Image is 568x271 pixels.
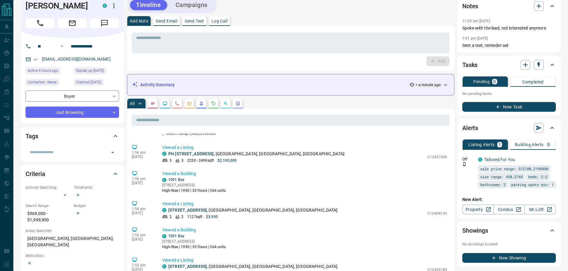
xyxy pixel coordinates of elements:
[76,79,101,85] span: Claimed [DATE]
[162,239,226,244] p: [STREET_ADDRESS]
[132,233,153,237] p: 1:54 pm
[162,188,226,193] p: High-Rise | 1990 | 35 floors | 564 units
[462,226,488,235] h2: Showings
[162,208,166,212] div: condos.ca
[462,241,556,247] p: No showings booked
[28,79,57,85] span: Contacted - Never
[462,121,556,135] div: Alerts
[42,57,111,62] a: [EMAIL_ADDRESS][DOMAIN_NAME]
[480,174,523,180] span: size range: 450,2748
[493,79,496,84] p: 0
[462,19,490,23] p: 11:29 am [DATE]
[132,177,153,181] p: 1:56 pm
[217,158,237,163] p: $2,100,000
[162,234,166,238] div: condos.ca
[462,223,556,238] div: Showings
[187,214,202,220] p: 1127 sqft
[462,196,556,203] p: New Alert:
[480,181,506,188] span: bathrooms: 2
[175,101,180,106] svg: Calls
[169,158,172,163] p: 3
[26,18,55,28] span: Call
[26,228,119,234] p: Areas Searched:
[462,102,556,112] button: New Task
[211,19,228,23] p: Log Call
[462,36,488,40] p: 7:41 pm [DATE]
[462,157,474,162] p: Off
[168,178,184,182] a: 1001 Bay
[416,82,441,88] p: < a minute ago
[74,185,119,190] p: Timeframe:
[162,244,226,250] p: High-Rise | 1990 | 35 floors | 564 units
[130,19,148,23] p: Add Note
[140,82,175,88] p: Activity Summary
[168,151,344,157] p: , [GEOGRAPHIC_DATA], [GEOGRAPHIC_DATA], [GEOGRAPHIC_DATA]
[484,157,515,162] a: Tailored For You
[525,205,556,214] a: Mr.Loft
[168,264,207,269] a: [STREET_ADDRESS]
[163,101,167,106] svg: Lead Browsing Activity
[130,101,135,106] p: All
[162,152,166,156] div: condos.ca
[462,42,556,49] p: Sent a text, reminder set
[187,101,192,106] svg: Emails
[26,169,45,179] h2: Criteria
[74,79,119,87] div: Tue Jan 21 2025
[498,143,501,147] p: 1
[462,205,494,214] a: Property
[168,234,184,238] a: 1001 Bay
[150,101,155,106] svg: Notes
[181,214,183,220] p: 2
[169,214,172,220] p: 2
[58,18,87,28] span: Email
[462,25,556,31] p: Spoke with the lead, not interested anymore
[132,237,153,241] p: [DATE]
[26,167,119,181] div: Criteria
[211,101,216,106] svg: Requests
[162,178,166,182] div: condos.ca
[168,263,338,270] p: , [GEOGRAPHIC_DATA], [GEOGRAPHIC_DATA], [GEOGRAPHIC_DATA]
[26,1,94,11] h1: [PERSON_NAME]
[26,203,71,209] p: Search Range:
[26,90,119,102] div: Buyer
[199,101,204,106] svg: Listing Alerts
[480,166,548,172] span: sale price range: 512100,2199890
[132,150,153,155] p: 1:56 pm
[187,158,214,163] p: 2250 - 2499 sqft
[462,253,556,263] button: New Showing
[162,227,447,233] p: Viewed a Building
[132,79,449,90] div: Activity Summary< a minute ago
[462,1,478,11] h2: Notes
[26,107,119,118] div: Just Browsing
[493,205,525,214] a: Condos
[132,207,153,211] p: 1:54 pm
[473,79,490,84] p: Pending
[162,264,166,269] div: condos.ca
[26,67,71,76] div: Tue Oct 14 2025
[206,214,218,220] p: $3,900
[168,208,207,213] a: [STREET_ADDRESS]
[33,57,38,62] svg: Email Verified
[132,263,153,267] p: 1:52 pm
[74,203,119,209] p: Budget:
[162,182,226,188] p: [STREET_ADDRESS]
[26,209,71,225] p: $569,000 - $1,999,900
[427,211,447,216] p: C12408133
[468,143,495,147] p: Listing Alerts
[156,19,177,23] p: Send Email
[28,68,58,74] span: Active 4 hours ago
[462,89,556,98] p: No pending tasks
[223,101,228,106] svg: Opportunities
[26,129,119,143] div: Tags
[132,155,153,159] p: [DATE]
[74,67,119,76] div: Tue Jan 21 2025
[58,43,66,50] button: Open
[26,185,71,190] p: Actively Searching:
[90,18,119,28] span: Message
[181,158,183,163] p: 3
[168,151,214,156] a: PH [STREET_ADDRESS]
[528,174,547,180] span: beds: 2-2
[462,60,477,70] h2: Tasks
[547,143,550,147] p: 0
[162,171,447,177] p: Viewed a Building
